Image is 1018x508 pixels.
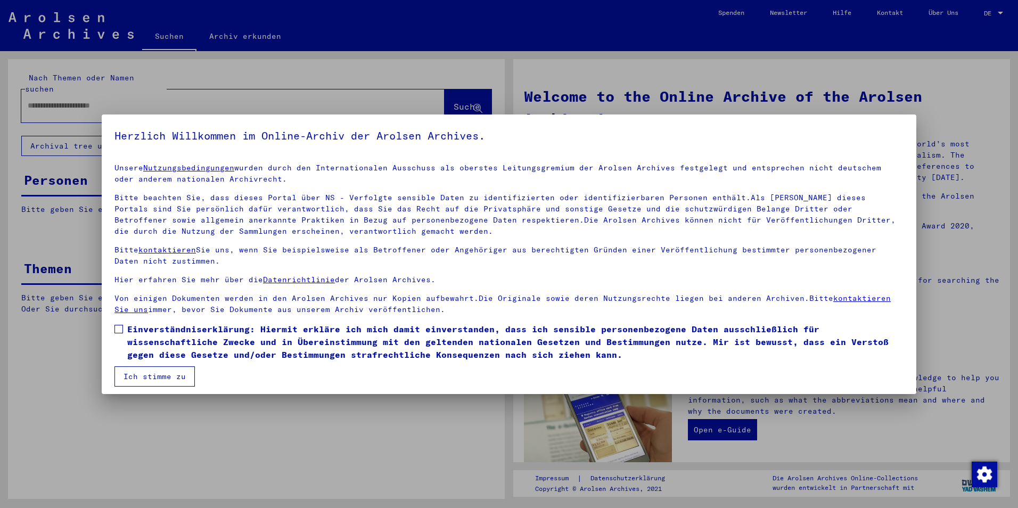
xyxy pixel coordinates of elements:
[138,245,196,255] a: kontaktieren
[114,366,195,387] button: Ich stimme zu
[971,461,997,487] div: Zustimmung ändern
[127,323,904,361] span: Einverständniserklärung: Hiermit erkläre ich mich damit einverstanden, dass ich sensible personen...
[114,293,891,314] a: kontaktieren Sie uns
[114,192,904,237] p: Bitte beachten Sie, dass dieses Portal über NS - Verfolgte sensible Daten zu identifizierten oder...
[114,127,904,144] h5: Herzlich Willkommen im Online-Archiv der Arolsen Archives.
[114,274,904,285] p: Hier erfahren Sie mehr über die der Arolsen Archives.
[263,275,335,284] a: Datenrichtlinie
[143,163,234,173] a: Nutzungsbedingungen
[972,462,997,487] img: Zustimmung ändern
[114,293,904,315] p: Von einigen Dokumenten werden in den Arolsen Archives nur Kopien aufbewahrt.Die Originale sowie d...
[114,162,904,185] p: Unsere wurden durch den Internationalen Ausschuss als oberstes Leitungsgremium der Arolsen Archiv...
[114,244,904,267] p: Bitte Sie uns, wenn Sie beispielsweise als Betroffener oder Angehöriger aus berechtigten Gründen ...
